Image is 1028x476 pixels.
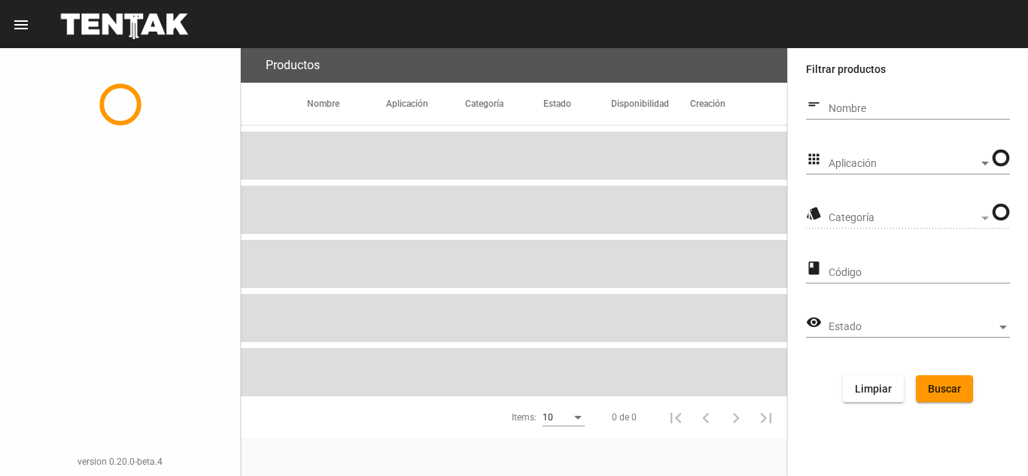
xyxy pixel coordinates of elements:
mat-select: Items: [543,413,585,423]
mat-header-cell: Estado [543,83,611,125]
button: Buscar [916,375,973,402]
input: Código [829,267,1010,279]
span: Aplicación [829,158,978,170]
button: Siguiente [721,402,751,432]
mat-select: Aplicación [829,158,992,170]
mat-icon: short_text [806,96,822,114]
mat-select: Categoría [829,212,992,224]
span: Categoría [829,212,978,224]
div: 0 de 0 [612,410,637,425]
mat-icon: style [806,205,822,223]
button: Limpiar [843,375,904,402]
mat-header-cell: Nombre [307,83,386,125]
span: Limpiar [855,383,892,395]
span: Buscar [928,383,961,395]
input: Nombre [829,103,1010,115]
span: Estado [829,321,996,333]
div: Items: [512,410,537,425]
div: version 0.20.0-beta.4 [12,454,228,469]
mat-header-cell: Disponibilidad [611,83,690,125]
mat-header-cell: Aplicación [386,83,465,125]
mat-select: Estado [829,321,1010,333]
label: Filtrar productos [806,60,1010,78]
span: 10 [543,412,553,423]
h3: Productos [266,55,320,76]
button: Anterior [691,402,721,432]
button: Primera [661,402,691,432]
mat-header-cell: Creación [690,83,787,125]
mat-header-cell: Categoría [465,83,544,125]
mat-icon: apps [806,150,822,168]
flou-section-header: Productos [241,48,787,83]
mat-icon: visibility [806,314,822,332]
mat-icon: menu [12,16,30,34]
button: Última [751,402,781,432]
mat-icon: class [806,259,822,277]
